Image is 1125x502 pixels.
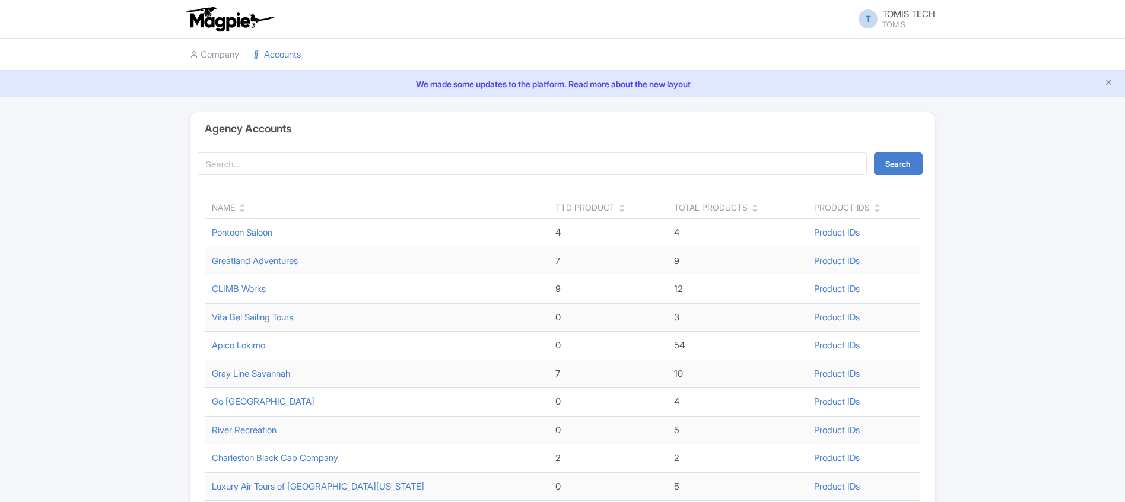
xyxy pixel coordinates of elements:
[548,416,667,444] td: 0
[814,312,860,323] a: Product IDs
[212,481,424,492] a: Luxury Air Tours of [GEOGRAPHIC_DATA][US_STATE]
[667,444,807,473] td: 2
[212,396,314,407] a: Go [GEOGRAPHIC_DATA]
[212,283,266,294] a: CLIMB Works
[667,332,807,360] td: 54
[814,201,870,214] div: Product IDs
[253,39,301,71] a: Accounts
[882,8,935,20] span: TOMIS TECH
[548,388,667,417] td: 0
[212,227,272,238] a: Pontoon Saloon
[548,219,667,247] td: 4
[548,360,667,388] td: 7
[548,444,667,473] td: 2
[184,6,276,32] img: logo-ab69f6fb50320c5b225c76a69d11143b.png
[1104,77,1113,90] button: Close announcement
[205,123,291,135] h4: Agency Accounts
[212,255,298,266] a: Greatland Adventures
[212,339,265,351] a: Apico Lokimo
[814,368,860,379] a: Product IDs
[548,247,667,275] td: 7
[212,201,235,214] div: Name
[212,312,293,323] a: Vita Bel Sailing Tours
[814,396,860,407] a: Product IDs
[667,275,807,304] td: 12
[212,452,338,463] a: Charleston Black Cab Company
[814,339,860,351] a: Product IDs
[548,332,667,360] td: 0
[667,219,807,247] td: 4
[667,360,807,388] td: 10
[548,275,667,304] td: 9
[548,303,667,332] td: 0
[667,472,807,501] td: 5
[190,39,239,71] a: Company
[814,255,860,266] a: Product IDs
[667,303,807,332] td: 3
[212,424,277,436] a: River Recreation
[814,283,860,294] a: Product IDs
[814,227,860,238] a: Product IDs
[667,247,807,275] td: 9
[7,78,1118,90] a: We made some updates to the platform. Read more about the new layout
[814,481,860,492] a: Product IDs
[198,152,867,175] input: Search...
[667,416,807,444] td: 5
[814,424,860,436] a: Product IDs
[555,201,615,214] div: TTD Product
[674,201,748,214] div: Total Products
[859,9,878,28] span: T
[667,388,807,417] td: 4
[814,452,860,463] a: Product IDs
[882,21,935,28] small: TOMIS
[212,368,290,379] a: Gray Line Savannah
[548,472,667,501] td: 0
[874,152,923,175] button: Search
[851,9,935,28] a: T TOMIS TECH TOMIS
